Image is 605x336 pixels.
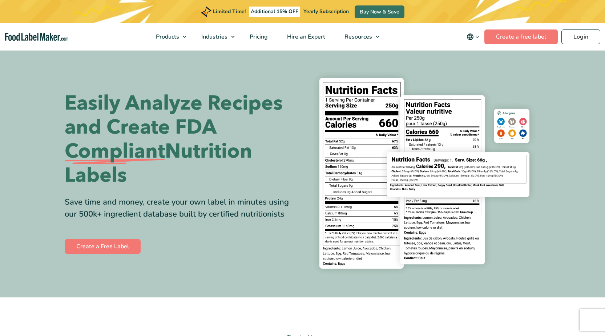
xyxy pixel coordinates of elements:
a: Create a free label [484,29,558,44]
h1: Easily Analyze Recipes and Create FDA Nutrition Labels [65,91,297,187]
a: Login [561,29,600,44]
span: Yearly Subscription [303,8,349,15]
span: Resources [342,33,373,41]
a: Pricing [240,23,276,50]
span: Products [154,33,180,41]
a: Products [146,23,190,50]
span: Pricing [247,33,269,41]
a: Create a Free Label [65,239,141,254]
a: Industries [192,23,238,50]
a: Hire an Expert [278,23,333,50]
span: Additional 15% OFF [249,7,300,17]
span: Hire an Expert [285,33,326,41]
div: Save time and money, create your own label in minutes using our 500k+ ingredient database built b... [65,196,297,220]
span: Industries [199,33,228,41]
a: Resources [335,23,383,50]
span: Compliant [65,139,165,163]
span: Limited Time! [213,8,246,15]
a: Buy Now & Save [355,5,404,18]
